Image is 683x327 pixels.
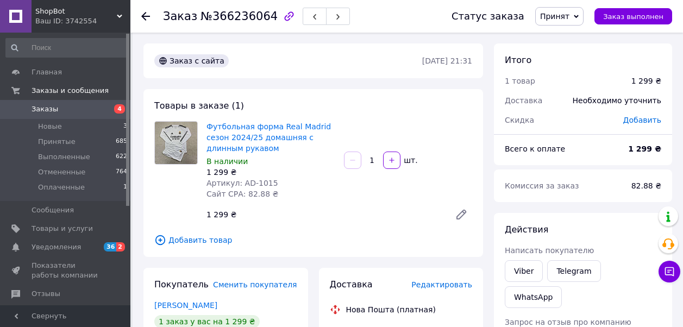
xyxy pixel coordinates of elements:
[32,104,58,114] span: Заказы
[505,224,548,235] span: Действия
[5,38,128,58] input: Поиск
[213,280,297,289] span: Сменить покупателя
[35,16,130,26] div: Ваш ID: 3742554
[505,96,542,105] span: Доставка
[123,122,127,131] span: 3
[505,116,534,124] span: Скидка
[38,122,62,131] span: Новые
[206,122,331,153] a: Футбольная форма Real Madrid сезон 2024/25 домашняя с длинным рукавом
[505,144,565,153] span: Всего к оплате
[540,12,569,21] span: Принят
[154,54,229,67] div: Заказ с сайта
[659,261,680,282] button: Чат с покупателем
[38,167,85,177] span: Отмененные
[116,137,127,147] span: 685
[116,167,127,177] span: 764
[206,190,278,198] span: Сайт СРА: 82.88 ₴
[623,116,661,124] span: Добавить
[116,242,125,251] span: 2
[206,179,278,187] span: Артикул: AD-1015
[505,260,543,282] a: Viber
[154,279,209,290] span: Покупатель
[505,246,594,255] span: Написать покупателю
[35,7,117,16] span: ShopBot
[566,89,668,112] div: Необходимо уточнить
[594,8,672,24] button: Заказ выполнен
[32,242,81,252] span: Уведомления
[32,205,74,215] span: Сообщения
[104,242,116,251] span: 36
[155,122,197,164] img: Футбольная форма Real Madrid сезон 2024/25 домашняя с длинным рукавом
[330,279,373,290] span: Доставка
[631,76,661,86] div: 1 299 ₴
[32,67,62,77] span: Главная
[38,137,76,147] span: Принятые
[38,183,85,192] span: Оплаченные
[141,11,150,22] div: Вернуться назад
[505,77,535,85] span: 1 товар
[452,11,524,22] div: Статус заказа
[163,10,197,23] span: Заказ
[505,55,531,65] span: Итого
[505,181,579,190] span: Комиссия за заказ
[206,157,248,166] span: В наличии
[206,167,335,178] div: 1 299 ₴
[505,286,562,308] a: WhatsApp
[123,183,127,192] span: 1
[450,204,472,225] a: Редактировать
[38,152,90,162] span: Выполненные
[422,56,472,65] time: [DATE] 21:31
[628,144,661,153] b: 1 299 ₴
[202,207,446,222] div: 1 299 ₴
[154,100,244,111] span: Товары в заказе (1)
[200,10,278,23] span: №366236064
[116,152,127,162] span: 622
[32,86,109,96] span: Заказы и сообщения
[603,12,663,21] span: Заказ выполнен
[32,289,60,299] span: Отзывы
[402,155,419,166] div: шт.
[114,104,125,114] span: 4
[343,304,438,315] div: Нова Пошта (платная)
[32,261,101,280] span: Показатели работы компании
[505,318,631,326] span: Запрос на отзыв про компанию
[411,280,472,289] span: Редактировать
[547,260,600,282] a: Telegram
[631,181,661,190] span: 82.88 ₴
[154,301,217,310] a: [PERSON_NAME]
[32,224,93,234] span: Товары и услуги
[154,234,472,246] span: Добавить товар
